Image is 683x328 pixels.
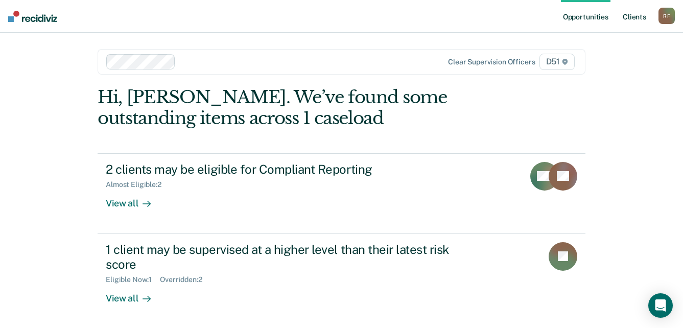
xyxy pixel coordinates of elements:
div: Overridden : 2 [160,275,210,284]
div: View all [106,284,163,304]
div: R F [658,8,675,24]
div: Clear supervision officers [448,58,535,66]
div: 2 clients may be eligible for Compliant Reporting [106,162,464,177]
div: Open Intercom Messenger [648,293,673,318]
button: RF [658,8,675,24]
span: D51 [539,54,575,70]
div: Eligible Now : 1 [106,275,160,284]
div: Almost Eligible : 2 [106,180,170,189]
div: 1 client may be supervised at a higher level than their latest risk score [106,242,464,272]
a: 2 clients may be eligible for Compliant ReportingAlmost Eligible:2View all [98,153,585,234]
div: View all [106,189,163,209]
div: Hi, [PERSON_NAME]. We’ve found some outstanding items across 1 caseload [98,87,488,129]
img: Recidiviz [8,11,57,22]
